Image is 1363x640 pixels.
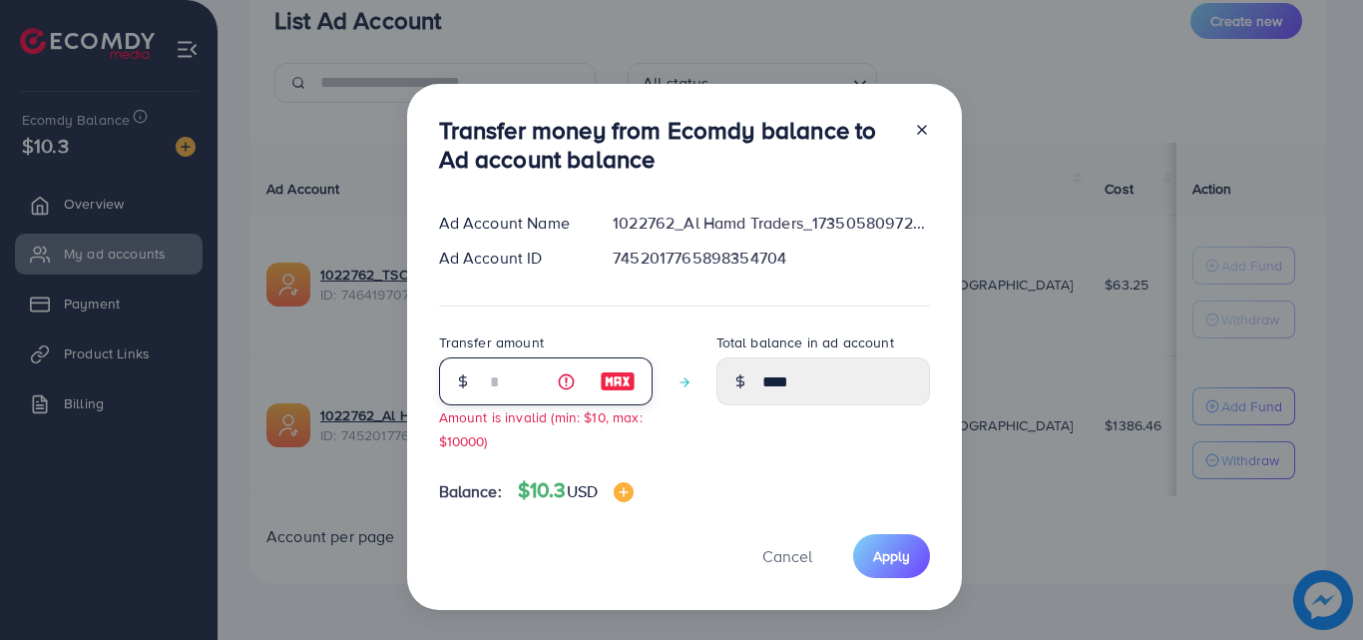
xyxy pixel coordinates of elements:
[439,332,544,352] label: Transfer amount
[716,332,894,352] label: Total balance in ad account
[597,212,945,235] div: 1022762_Al Hamd Traders_1735058097282
[518,478,634,503] h4: $10.3
[597,247,945,270] div: 7452017765898354704
[423,247,598,270] div: Ad Account ID
[439,407,643,449] small: Amount is invalid (min: $10, max: $10000)
[439,116,898,174] h3: Transfer money from Ecomdy balance to Ad account balance
[423,212,598,235] div: Ad Account Name
[762,545,812,567] span: Cancel
[614,482,634,502] img: image
[737,534,837,577] button: Cancel
[853,534,930,577] button: Apply
[567,480,598,502] span: USD
[873,546,910,566] span: Apply
[439,480,502,503] span: Balance:
[600,369,636,393] img: image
